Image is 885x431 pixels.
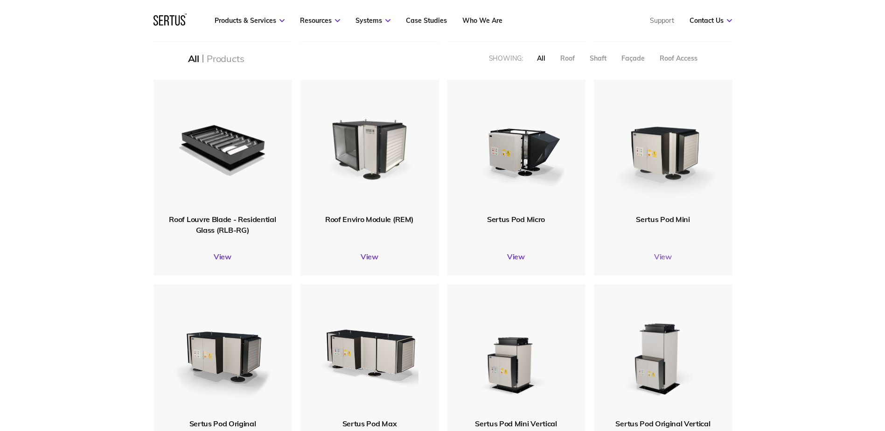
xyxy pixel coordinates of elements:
[462,16,502,25] a: Who We Are
[475,419,557,428] span: Sertus Pod Mini Vertical
[207,53,244,64] div: Products
[660,54,697,63] div: Roof Access
[300,16,340,25] a: Resources
[215,16,285,25] a: Products & Services
[615,419,710,428] span: Sertus Pod Original Vertical
[355,16,390,25] a: Systems
[690,16,732,25] a: Contact Us
[594,252,732,261] a: View
[188,53,199,64] div: All
[189,419,256,428] span: Sertus Pod Original
[325,215,414,224] span: Roof Enviro Module (REM)
[590,54,606,63] div: Shaft
[447,252,585,261] a: View
[406,16,447,25] a: Case Studies
[621,54,645,63] div: Façade
[560,54,575,63] div: Roof
[169,215,276,234] span: Roof Louvre Blade - Residential Glass (RLB-RG)
[342,419,397,428] span: Sertus Pod Max
[300,252,439,261] a: View
[537,54,545,63] div: All
[487,215,545,224] span: Sertus Pod Micro
[650,16,674,25] a: Support
[489,54,523,63] div: Showing:
[636,215,690,224] span: Sertus Pod Mini
[153,252,292,261] a: View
